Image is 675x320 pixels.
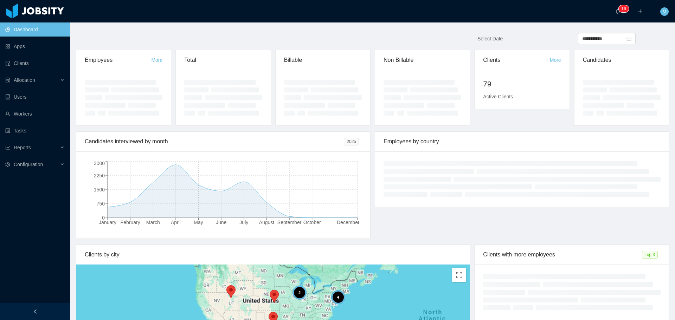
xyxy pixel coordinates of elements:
div: Total [184,50,262,70]
div: Billable [284,50,362,70]
span: Top 3 [642,251,658,259]
tspan: March [146,220,160,225]
div: Non Billable [384,50,461,70]
tspan: 3000 [94,161,105,166]
tspan: July [239,220,248,225]
i: icon: solution [5,78,10,83]
span: Allocation [14,77,35,83]
tspan: December [337,220,360,225]
span: Select Date [477,36,503,41]
a: icon: robotUsers [5,90,65,104]
div: 4 [331,290,345,304]
div: Clients [483,50,549,70]
a: icon: profileTasks [5,124,65,138]
a: icon: userWorkers [5,107,65,121]
div: Candidates [583,50,661,70]
i: icon: calendar [626,36,631,41]
tspan: 2250 [94,173,105,178]
tspan: April [171,220,181,225]
span: M [662,7,667,16]
div: Employees [85,50,151,70]
div: Employees by country [384,132,661,151]
tspan: 750 [97,201,105,207]
sup: 16 [618,5,629,12]
i: icon: line-chart [5,145,10,150]
h2: 79 [483,78,561,90]
tspan: June [216,220,227,225]
a: More [151,57,162,63]
span: Configuration [14,162,43,167]
a: icon: auditClients [5,56,65,70]
a: icon: pie-chartDashboard [5,22,65,37]
div: 2 [292,286,307,300]
p: 6 [624,5,626,12]
tspan: May [194,220,203,225]
i: icon: bell [615,9,620,14]
div: Clients by city [85,245,461,265]
tspan: 1500 [94,187,105,192]
tspan: 0 [102,215,105,221]
span: Reports [14,145,31,150]
div: Candidates interviewed by month [85,132,344,151]
span: 2025 [344,138,359,145]
tspan: October [303,220,321,225]
span: Active Clients [483,94,513,99]
button: Toggle fullscreen view [452,268,466,282]
a: icon: appstoreApps [5,39,65,53]
i: icon: setting [5,162,10,167]
p: 1 [621,5,624,12]
tspan: February [121,220,140,225]
tspan: January [99,220,116,225]
tspan: September [277,220,302,225]
tspan: August [259,220,275,225]
div: Clients with more employees [483,245,642,265]
a: More [550,57,561,63]
i: icon: plus [638,9,643,14]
